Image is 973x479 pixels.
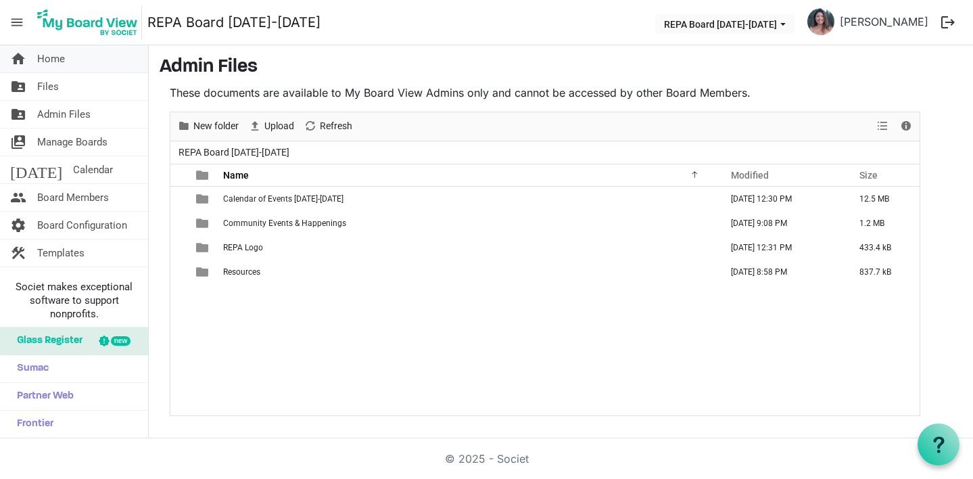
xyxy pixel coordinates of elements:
[10,411,53,438] span: Frontier
[859,170,878,181] span: Size
[655,14,794,33] button: REPA Board 2025-2026 dropdownbutton
[147,9,321,36] a: REPA Board [DATE]-[DATE]
[170,260,188,284] td: checkbox
[10,73,26,100] span: folder_shared
[6,280,142,321] span: Societ makes exceptional software to support nonprofits.
[37,184,109,211] span: Board Members
[223,243,263,252] span: REPA Logo
[175,118,241,135] button: New folder
[33,5,147,39] a: My Board View Logo
[188,187,219,211] td: is template cell column header type
[219,211,717,235] td: Community Events & Happenings is template cell column header Name
[170,187,188,211] td: checkbox
[188,235,219,260] td: is template cell column header type
[299,112,357,141] div: Refresh
[111,336,130,346] div: new
[10,129,26,156] span: switch_account
[246,118,297,135] button: Upload
[895,112,918,141] div: Details
[445,452,529,465] a: © 2025 - Societ
[897,118,916,135] button: Details
[37,129,108,156] span: Manage Boards
[170,211,188,235] td: checkbox
[160,56,962,79] h3: Admin Files
[10,101,26,128] span: folder_shared
[219,260,717,284] td: Resources is template cell column header Name
[717,260,845,284] td: August 20, 2025 8:58 PM column header Modified
[263,118,295,135] span: Upload
[10,212,26,239] span: settings
[717,187,845,211] td: August 15, 2025 12:30 PM column header Modified
[170,85,920,101] p: These documents are available to My Board View Admins only and cannot be accessed by other Board ...
[223,267,260,277] span: Resources
[10,383,74,410] span: Partner Web
[834,8,934,35] a: [PERSON_NAME]
[192,118,240,135] span: New folder
[37,73,59,100] span: Files
[223,219,346,228] span: Community Events & Happenings
[37,45,65,72] span: Home
[318,118,354,135] span: Refresh
[872,112,895,141] div: View
[219,235,717,260] td: REPA Logo is template cell column header Name
[845,235,920,260] td: 433.4 kB is template cell column header Size
[223,194,343,204] span: Calendar of Events [DATE]-[DATE]
[302,118,355,135] button: Refresh
[73,156,113,183] span: Calendar
[845,211,920,235] td: 1.2 MB is template cell column header Size
[37,212,127,239] span: Board Configuration
[170,235,188,260] td: checkbox
[188,260,219,284] td: is template cell column header type
[172,112,243,141] div: New folder
[176,144,292,161] span: REPA Board [DATE]-[DATE]
[188,211,219,235] td: is template cell column header type
[223,170,249,181] span: Name
[807,8,834,35] img: YcOm1LtmP80IA-PKU6h1PJ--Jn-4kuVIEGfr0aR6qQTzM5pdw1I7-_SZs6Ee-9uXvl2a8gAPaoRLVNHcOWYtXg_thumb.png
[874,118,891,135] button: View dropdownbutton
[37,101,91,128] span: Admin Files
[10,184,26,211] span: people
[717,235,845,260] td: August 15, 2025 12:31 PM column header Modified
[934,8,962,37] button: logout
[717,211,845,235] td: August 21, 2025 9:08 PM column header Modified
[10,327,82,355] span: Glass Register
[243,112,299,141] div: Upload
[731,170,769,181] span: Modified
[219,187,717,211] td: Calendar of Events 2025-2026 is template cell column header Name
[845,187,920,211] td: 12.5 MB is template cell column header Size
[845,260,920,284] td: 837.7 kB is template cell column header Size
[10,45,26,72] span: home
[10,239,26,267] span: construction
[10,355,49,382] span: Sumac
[10,156,62,183] span: [DATE]
[37,239,85,267] span: Templates
[4,9,30,35] span: menu
[33,5,142,39] img: My Board View Logo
